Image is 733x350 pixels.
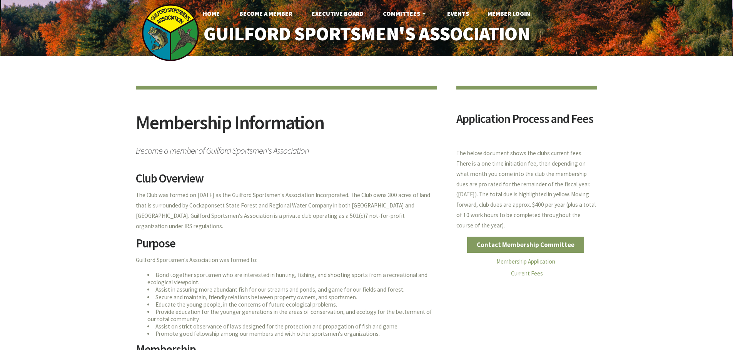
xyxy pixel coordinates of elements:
[136,142,437,155] span: Become a member of Guilford Sportsmen's Association
[147,294,437,301] li: Secure and maintain, friendly relations between property owners, and sportsmen.
[456,113,598,131] h2: Application Process and Fees
[136,173,437,190] h2: Club Overview
[306,6,370,21] a: Executive Board
[147,323,437,330] li: Assist on strict observance of laws designed for the protection and propagation of fish and game.
[136,113,437,142] h2: Membership Information
[467,237,584,253] a: Contact Membership Committee
[147,301,437,308] li: Educate the young people, in the concerns of future ecological problems.
[147,286,437,293] li: Assist in assuring more abundant fish for our streams and ponds, and game for our fields and forest.
[441,6,475,21] a: Events
[136,255,437,265] p: Guilford Sportsmen's Association was formed to:
[136,190,437,231] p: The Club was formed on [DATE] as the Guilford Sportsmen's Association Incorporated. The Club owns...
[377,6,434,21] a: Committees
[197,6,226,21] a: Home
[496,258,555,265] a: Membership Application
[142,4,199,61] img: logo_sm.png
[511,270,543,277] a: Current Fees
[147,271,437,286] li: Bond together sportsmen who are interested in hunting, fishing, and shooting sports from a recrea...
[136,237,437,255] h2: Purpose
[233,6,299,21] a: Become A Member
[456,148,598,231] p: The below document shows the clubs current fees. There is a one time initiation fee, then dependi...
[481,6,536,21] a: Member Login
[147,330,437,337] li: Promote good fellowship among our members and with other sportsmen's organizations.
[187,18,546,50] a: Guilford Sportsmen's Association
[147,308,437,323] li: Provide education for the younger generations in the areas of conservation, and ecology for the b...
